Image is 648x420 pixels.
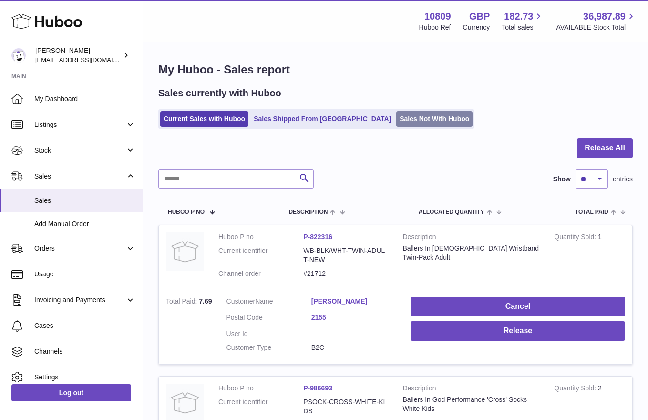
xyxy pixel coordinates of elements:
dt: Name [226,297,311,308]
span: Listings [34,120,125,129]
strong: Description [403,232,540,244]
span: 36,987.89 [583,10,626,23]
div: Currency [463,23,490,32]
dt: Customer Type [226,343,311,352]
span: Usage [34,270,135,279]
a: Current Sales with Huboo [160,111,248,127]
dt: Huboo P no [218,384,303,393]
h2: Sales currently with Huboo [158,87,281,100]
span: entries [613,175,633,184]
a: P-986693 [303,384,332,392]
img: shop@ballersingod.com [11,48,26,63]
dt: Channel order [218,269,303,278]
h1: My Huboo - Sales report [158,62,633,77]
span: Cases [34,321,135,330]
a: 182.73 Total sales [502,10,544,32]
span: Add Manual Order [34,220,135,229]
dd: B2C [311,343,396,352]
span: Invoicing and Payments [34,295,125,304]
strong: 10809 [424,10,451,23]
dt: Current identifier [218,398,303,416]
dt: Huboo P no [218,232,303,241]
span: AVAILABLE Stock Total [556,23,637,32]
dt: User Id [226,329,311,338]
span: Total paid [575,209,608,215]
span: 7.69 [199,297,212,305]
dt: Postal Code [226,313,311,325]
span: Sales [34,172,125,181]
span: Description [288,209,328,215]
div: Ballers In God Performance 'Cross' Socks White Kids [403,395,540,413]
div: Huboo Ref [419,23,451,32]
span: Total sales [502,23,544,32]
span: Channels [34,347,135,356]
button: Release [411,321,625,341]
span: Settings [34,373,135,382]
a: Sales Not With Huboo [396,111,473,127]
span: ALLOCATED Quantity [419,209,484,215]
label: Show [553,175,571,184]
span: Orders [34,244,125,253]
span: Sales [34,196,135,205]
div: Ballers In [DEMOGRAPHIC_DATA] Wristband Twin-Pack Adult [403,244,540,262]
td: 1 [547,225,632,290]
a: Sales Shipped From [GEOGRAPHIC_DATA] [250,111,394,127]
dd: PSOCK-CROSS-WHITE-KIDS [303,398,388,416]
a: [PERSON_NAME] [311,297,396,306]
strong: Quantity Sold [554,233,598,243]
span: My Dashboard [34,94,135,104]
a: P-822316 [303,233,332,241]
dt: Current identifier [218,246,303,264]
strong: GBP [469,10,490,23]
a: 2155 [311,313,396,322]
strong: Description [403,384,540,395]
span: Customer [226,297,256,305]
dd: #21712 [303,269,388,278]
dd: WB-BLK/WHT-TWIN-ADULT-NEW [303,246,388,264]
strong: Total Paid [166,297,199,307]
a: Log out [11,384,131,401]
div: [PERSON_NAME] [35,46,121,64]
button: Cancel [411,297,625,316]
a: 36,987.89 AVAILABLE Stock Total [556,10,637,32]
strong: Quantity Sold [554,384,598,394]
span: 182.73 [504,10,533,23]
img: no-photo.jpg [166,232,204,271]
span: Stock [34,146,125,155]
span: [EMAIL_ADDRESS][DOMAIN_NAME] [35,56,140,63]
button: Release All [577,138,633,158]
span: Huboo P no [168,209,205,215]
